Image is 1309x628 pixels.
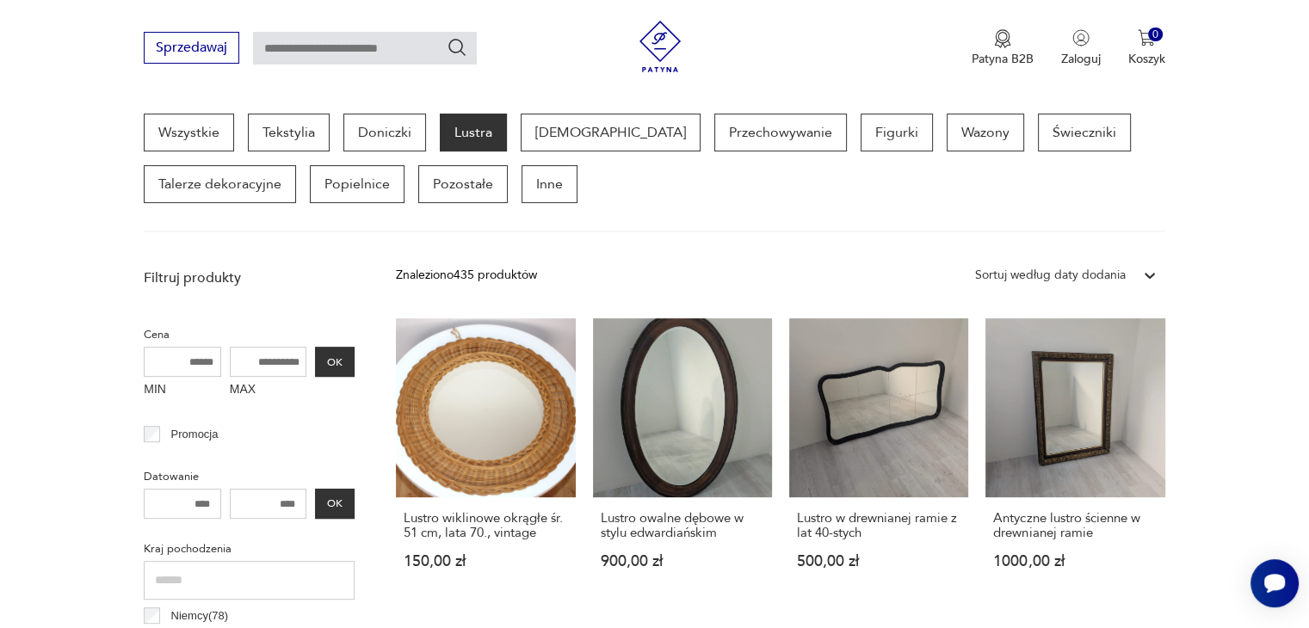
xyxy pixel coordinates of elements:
a: Antyczne lustro ścienne w drewnianej ramieAntyczne lustro ścienne w drewnianej ramie1000,00 zł [985,318,1164,602]
h3: Antyczne lustro ścienne w drewnianej ramie [993,511,1157,540]
a: Figurki [861,114,933,151]
button: OK [315,489,355,519]
a: Lustro wiklinowe okrągłe śr. 51 cm, lata 70., vintageLustro wiklinowe okrągłe śr. 51 cm, lata 70.... [396,318,575,602]
img: Ikona koszyka [1138,29,1155,46]
a: Wazony [947,114,1024,151]
a: Wszystkie [144,114,234,151]
a: Tekstylia [248,114,330,151]
img: Ikona medalu [994,29,1011,48]
a: Talerze dekoracyjne [144,165,296,203]
h3: Lustro owalne dębowe w stylu edwardiańskim [601,511,764,540]
div: Znaleziono 435 produktów [396,266,537,285]
p: Datowanie [144,467,355,486]
p: 500,00 zł [797,554,960,569]
p: Patyna B2B [972,51,1034,67]
p: Filtruj produkty [144,268,355,287]
a: Lustra [440,114,507,151]
p: 150,00 zł [404,554,567,569]
a: Przechowywanie [714,114,847,151]
a: [DEMOGRAPHIC_DATA] [521,114,701,151]
button: Patyna B2B [972,29,1034,67]
button: Szukaj [447,37,467,58]
a: Świeczniki [1038,114,1131,151]
a: Pozostałe [418,165,508,203]
label: MAX [230,377,307,404]
img: Ikonka użytkownika [1072,29,1090,46]
button: OK [315,347,355,377]
a: Popielnice [310,165,404,203]
a: Sprzedawaj [144,43,239,55]
button: Sprzedawaj [144,32,239,64]
h3: Lustro wiklinowe okrągłe śr. 51 cm, lata 70., vintage [404,511,567,540]
p: Cena [144,325,355,344]
a: Doniczki [343,114,426,151]
h3: Lustro w drewnianej ramie z lat 40-stych [797,511,960,540]
img: Patyna - sklep z meblami i dekoracjami vintage [634,21,686,72]
p: 1000,00 zł [993,554,1157,569]
a: Inne [522,165,577,203]
label: MIN [144,377,221,404]
div: 0 [1148,28,1163,42]
button: 0Koszyk [1128,29,1165,67]
a: Ikona medaluPatyna B2B [972,29,1034,67]
iframe: Smartsupp widget button [1250,559,1299,607]
p: Niemcy ( 78 ) [171,606,229,625]
p: Koszyk [1128,51,1165,67]
p: Promocja [171,425,219,444]
div: Sortuj według daty dodania [975,266,1126,285]
a: Lustro owalne dębowe w stylu edwardiańskimLustro owalne dębowe w stylu edwardiańskim900,00 zł [593,318,772,602]
button: Zaloguj [1061,29,1101,67]
p: 900,00 zł [601,554,764,569]
a: Lustro w drewnianej ramie z lat 40-stychLustro w drewnianej ramie z lat 40-stych500,00 zł [789,318,968,602]
p: Kraj pochodzenia [144,539,355,558]
p: Zaloguj [1061,51,1101,67]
